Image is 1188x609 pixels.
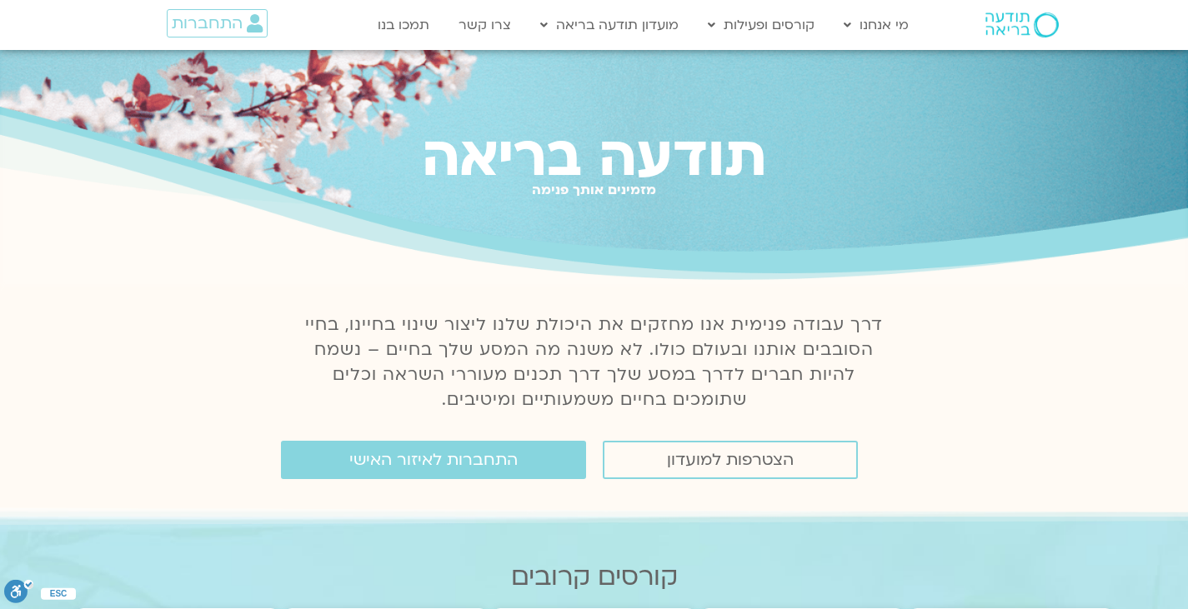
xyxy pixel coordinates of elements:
h2: קורסים קרובים [75,562,1114,592]
a: התחברות [167,9,268,37]
a: התחברות לאיזור האישי [281,441,586,479]
a: הצטרפות למועדון [603,441,858,479]
a: מי אנחנו [835,9,917,41]
p: דרך עבודה פנימית אנו מחזקים את היכולת שלנו ליצור שינוי בחיינו, בחיי הסובבים אותנו ובעולם כולו. לא... [296,312,893,412]
a: קורסים ופעילות [699,9,823,41]
a: תמכו בנו [369,9,438,41]
a: צרו קשר [450,9,519,41]
span: התחברות [172,14,243,32]
span: התחברות לאיזור האישי [349,451,518,469]
span: הצטרפות למועדון [667,451,794,469]
img: תודעה בריאה [985,12,1059,37]
a: מועדון תודעה בריאה [532,9,687,41]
